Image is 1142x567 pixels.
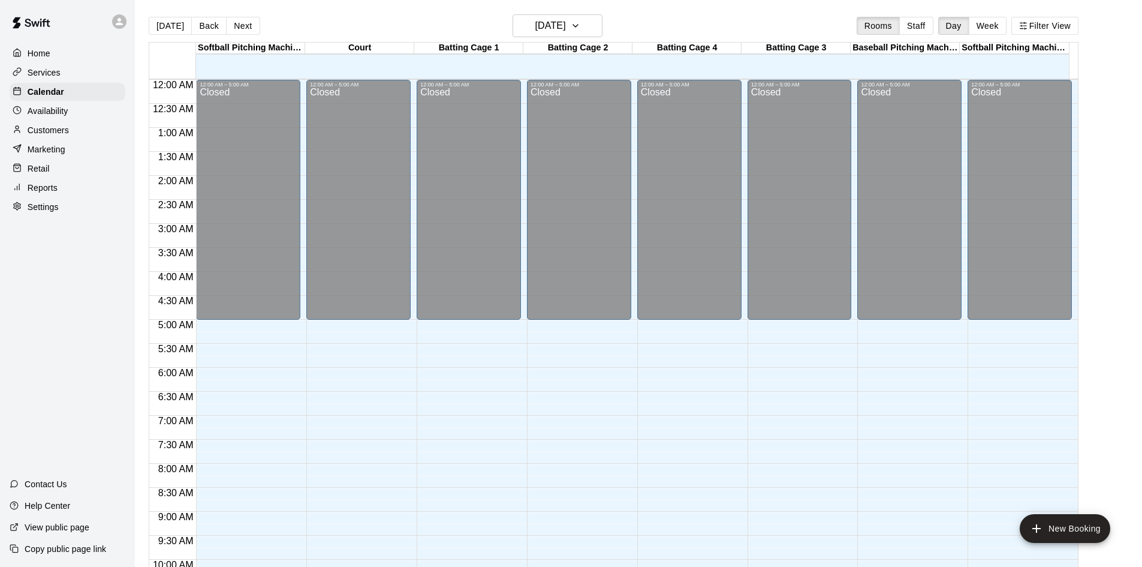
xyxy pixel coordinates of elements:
[971,82,1068,88] div: 12:00 AM – 5:00 AM
[420,82,517,88] div: 12:00 AM – 5:00 AM
[531,88,628,324] div: Closed
[149,17,192,35] button: [DATE]
[155,200,197,210] span: 2:30 AM
[28,201,59,213] p: Settings
[10,198,125,216] a: Settings
[196,43,305,54] div: Softball Pitching Machine 1
[155,224,197,234] span: 3:00 AM
[535,17,566,34] h6: [DATE]
[155,272,197,282] span: 4:00 AM
[155,536,197,546] span: 9:30 AM
[742,43,851,54] div: Batting Cage 3
[150,80,197,90] span: 12:00 AM
[310,88,407,324] div: Closed
[414,43,523,54] div: Batting Cage 1
[861,88,958,324] div: Closed
[751,88,848,324] div: Closed
[10,102,125,120] a: Availability
[531,82,628,88] div: 12:00 AM – 5:00 AM
[200,82,297,88] div: 12:00 AM – 5:00 AM
[28,67,61,79] p: Services
[420,88,517,324] div: Closed
[155,464,197,474] span: 8:00 AM
[226,17,260,35] button: Next
[25,521,89,533] p: View public page
[155,296,197,306] span: 4:30 AM
[1011,17,1078,35] button: Filter View
[523,43,632,54] div: Batting Cage 2
[200,88,297,324] div: Closed
[417,80,521,320] div: 12:00 AM – 5:00 AM: Closed
[28,143,65,155] p: Marketing
[10,44,125,62] a: Home
[306,80,411,320] div: 12:00 AM – 5:00 AM: Closed
[155,368,197,378] span: 6:00 AM
[10,83,125,101] a: Calendar
[861,82,958,88] div: 12:00 AM – 5:00 AM
[857,80,962,320] div: 12:00 AM – 5:00 AM: Closed
[155,248,197,258] span: 3:30 AM
[968,80,1072,320] div: 12:00 AM – 5:00 AM: Closed
[1020,514,1110,543] button: add
[10,121,125,139] a: Customers
[28,47,50,59] p: Home
[155,512,197,522] span: 9:00 AM
[751,82,848,88] div: 12:00 AM – 5:00 AM
[305,43,414,54] div: Court
[25,478,67,490] p: Contact Us
[857,17,900,35] button: Rooms
[851,43,960,54] div: Baseball Pitching Machine
[10,64,125,82] a: Services
[10,179,125,197] a: Reports
[632,43,742,54] div: Batting Cage 4
[150,104,197,114] span: 12:30 AM
[25,500,70,512] p: Help Center
[155,152,197,162] span: 1:30 AM
[28,163,50,175] p: Retail
[155,416,197,426] span: 7:00 AM
[28,124,69,136] p: Customers
[28,86,64,98] p: Calendar
[10,140,125,158] a: Marketing
[969,17,1007,35] button: Week
[155,488,197,498] span: 8:30 AM
[25,543,106,555] p: Copy public page link
[310,82,407,88] div: 12:00 AM – 5:00 AM
[155,392,197,402] span: 6:30 AM
[155,344,197,354] span: 5:30 AM
[748,80,852,320] div: 12:00 AM – 5:00 AM: Closed
[938,17,969,35] button: Day
[28,105,68,117] p: Availability
[155,320,197,330] span: 5:00 AM
[155,440,197,450] span: 7:30 AM
[641,88,738,324] div: Closed
[10,160,125,178] a: Retail
[637,80,742,320] div: 12:00 AM – 5:00 AM: Closed
[28,182,58,194] p: Reports
[196,80,300,320] div: 12:00 AM – 5:00 AM: Closed
[971,88,1068,324] div: Closed
[527,80,631,320] div: 12:00 AM – 5:00 AM: Closed
[513,14,602,37] button: [DATE]
[191,17,227,35] button: Back
[899,17,933,35] button: Staff
[641,82,738,88] div: 12:00 AM – 5:00 AM
[960,43,1069,54] div: Softball Pitching Machine 2
[155,176,197,186] span: 2:00 AM
[155,128,197,138] span: 1:00 AM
